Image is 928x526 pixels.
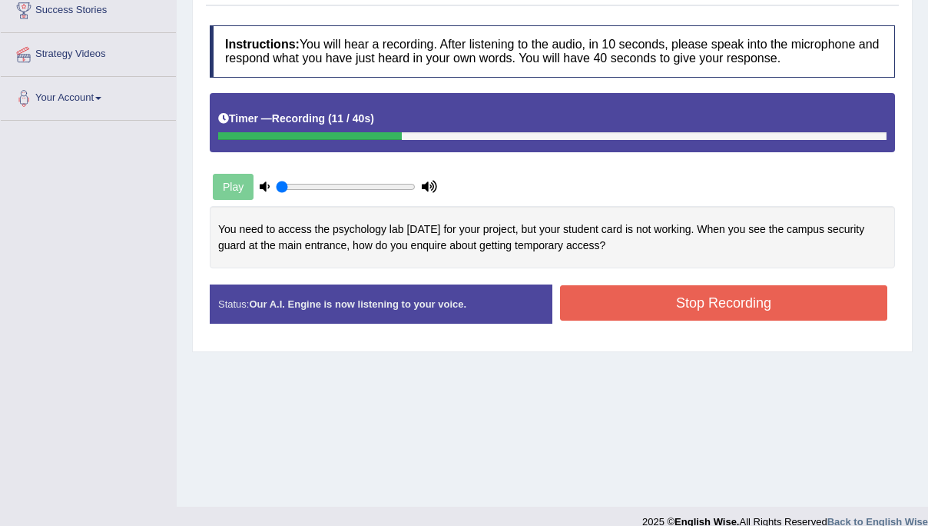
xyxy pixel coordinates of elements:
[332,112,371,125] b: 11 / 40s
[1,77,176,115] a: Your Account
[370,112,374,125] b: )
[218,113,374,125] h5: Timer —
[1,33,176,72] a: Strategy Videos
[328,112,332,125] b: (
[249,298,466,310] strong: Our A.I. Engine is now listening to your voice.
[225,38,300,51] b: Instructions:
[210,206,895,268] div: You need to access the psychology lab [DATE] for your project, but your student card is not worki...
[210,25,895,77] h4: You will hear a recording. After listening to the audio, in 10 seconds, please speak into the mic...
[272,112,325,125] b: Recording
[560,285,887,321] button: Stop Recording
[210,285,552,324] div: Status:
